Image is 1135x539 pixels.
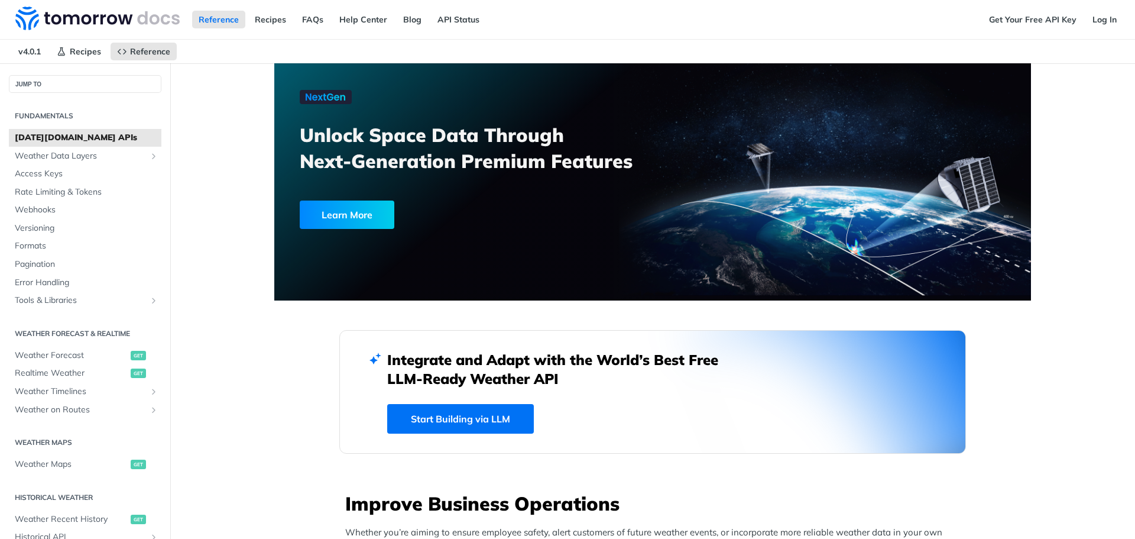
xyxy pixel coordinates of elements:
span: get [131,351,146,360]
span: Weather Recent History [15,514,128,525]
span: Versioning [15,222,158,234]
a: API Status [431,11,486,28]
a: FAQs [296,11,330,28]
a: Get Your Free API Key [982,11,1083,28]
a: Learn More [300,201,592,229]
a: Start Building via LLM [387,404,534,434]
a: Weather Recent Historyget [9,511,161,528]
span: Realtime Weather [15,367,128,379]
h3: Unlock Space Data Through Next-Generation Premium Features [300,122,666,174]
a: Weather Forecastget [9,347,161,364]
a: Formats [9,237,161,255]
span: Weather Data Layers [15,150,146,162]
span: Reference [130,46,170,57]
span: Weather on Routes [15,404,146,416]
span: get [131,369,146,378]
a: Weather Data LayersShow subpages for Weather Data Layers [9,147,161,165]
a: Reference [111,43,177,60]
a: Blog [397,11,428,28]
span: get [131,460,146,469]
span: Weather Maps [15,459,128,470]
a: Weather Mapsget [9,456,161,473]
div: Learn More [300,201,394,229]
span: Webhooks [15,204,158,216]
a: Help Center [333,11,394,28]
h2: Weather Forecast & realtime [9,328,161,339]
button: Show subpages for Weather Data Layers [149,151,158,161]
a: Webhooks [9,201,161,219]
h2: Fundamentals [9,111,161,121]
a: Reference [192,11,245,28]
button: Show subpages for Weather on Routes [149,405,158,415]
button: Show subpages for Weather Timelines [149,387,158,396]
img: NextGen [300,90,352,104]
span: Access Keys [15,168,158,180]
span: Formats [15,240,158,252]
span: Weather Forecast [15,350,128,362]
a: Realtime Weatherget [9,364,161,382]
a: Log In [1086,11,1123,28]
span: Rate Limiting & Tokens [15,186,158,198]
a: Pagination [9,256,161,273]
span: Weather Timelines [15,386,146,398]
img: Tomorrow.io Weather API Docs [15,7,180,30]
span: v4.0.1 [12,43,47,60]
a: [DATE][DOMAIN_NAME] APIs [9,129,161,147]
a: Tools & LibrariesShow subpages for Tools & Libraries [9,292,161,309]
a: Versioning [9,220,161,237]
span: get [131,515,146,524]
span: Recipes [70,46,101,57]
a: Weather on RoutesShow subpages for Weather on Routes [9,401,161,419]
h2: Weather Maps [9,437,161,448]
span: Tools & Libraries [15,295,146,306]
a: Access Keys [9,165,161,183]
span: Pagination [15,259,158,270]
span: [DATE][DOMAIN_NAME] APIs [15,132,158,144]
a: Recipes [50,43,108,60]
h2: Integrate and Adapt with the World’s Best Free LLM-Ready Weather API [387,350,736,388]
a: Recipes [248,11,293,28]
button: Show subpages for Tools & Libraries [149,296,158,305]
a: Weather TimelinesShow subpages for Weather Timelines [9,383,161,401]
button: JUMP TO [9,75,161,93]
span: Error Handling [15,277,158,289]
h2: Historical Weather [9,492,161,503]
a: Rate Limiting & Tokens [9,183,161,201]
h3: Improve Business Operations [345,490,966,517]
a: Error Handling [9,274,161,292]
